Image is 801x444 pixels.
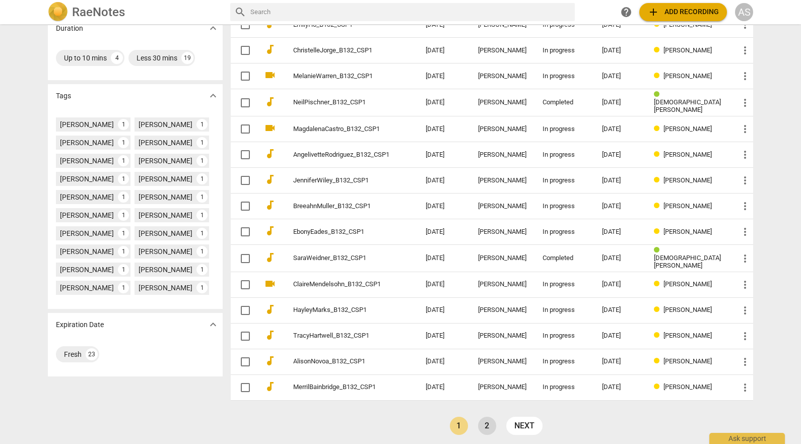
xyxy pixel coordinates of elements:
[118,210,129,221] div: 1
[478,332,526,340] div: [PERSON_NAME]
[543,125,586,133] div: In progress
[118,137,129,148] div: 1
[478,47,526,54] div: [PERSON_NAME]
[206,317,221,332] button: Show more
[478,203,526,210] div: [PERSON_NAME]
[478,255,526,262] div: [PERSON_NAME]
[602,255,638,262] div: [DATE]
[60,283,114,293] div: [PERSON_NAME]
[418,168,470,194] td: [DATE]
[418,194,470,219] td: [DATE]
[418,142,470,168] td: [DATE]
[418,272,470,297] td: [DATE]
[654,21,663,28] span: Review status: in progress
[602,177,638,184] div: [DATE]
[543,203,586,210] div: In progress
[478,73,526,80] div: [PERSON_NAME]
[663,46,712,54] span: [PERSON_NAME]
[418,219,470,245] td: [DATE]
[207,90,219,102] span: expand_more
[139,265,192,275] div: [PERSON_NAME]
[293,255,389,262] a: SaraWeidner_B132_CSP1
[654,98,721,113] span: [DEMOGRAPHIC_DATA][PERSON_NAME]
[234,6,246,18] span: search
[418,245,470,272] td: [DATE]
[56,91,71,101] p: Tags
[118,246,129,257] div: 1
[293,151,389,159] a: AngelivetteRodriguez_B132_CSP1
[739,279,751,291] span: more_vert
[293,384,389,391] a: MerrilBainbridge_B132_CSP1
[478,417,496,435] a: Page 2
[56,23,83,34] p: Duration
[137,53,177,63] div: Less 30 mins
[654,332,663,339] span: Review status: in progress
[139,246,192,257] div: [PERSON_NAME]
[264,380,276,393] span: audiotrack
[602,21,638,29] div: [DATE]
[418,323,470,349] td: [DATE]
[654,125,663,133] span: Review status: in progress
[602,281,638,288] div: [DATE]
[478,125,526,133] div: [PERSON_NAME]
[663,383,712,391] span: [PERSON_NAME]
[418,38,470,64] td: [DATE]
[293,332,389,340] a: TracyHartwell_B132_CSP1
[139,156,192,166] div: [PERSON_NAME]
[293,125,389,133] a: MagdalenaCastro_B132_CSP1
[543,47,586,54] div: In progress
[196,282,208,293] div: 1
[293,228,389,236] a: EbonyEades_B132_CSP1
[293,99,389,106] a: NeilPischner_B132_CSP1
[663,228,712,235] span: [PERSON_NAME]
[196,246,208,257] div: 1
[663,202,712,210] span: [PERSON_NAME]
[663,176,712,184] span: [PERSON_NAME]
[139,138,192,148] div: [PERSON_NAME]
[663,357,712,365] span: [PERSON_NAME]
[663,332,712,339] span: [PERSON_NAME]
[478,358,526,365] div: [PERSON_NAME]
[48,2,222,22] a: LogoRaeNotes
[654,46,663,54] span: Review status: in progress
[543,73,586,80] div: In progress
[418,64,470,89] td: [DATE]
[602,125,638,133] div: [DATE]
[418,349,470,374] td: [DATE]
[60,228,114,238] div: [PERSON_NAME]
[735,3,753,21] div: AS
[602,228,638,236] div: [DATE]
[196,137,208,148] div: 1
[196,264,208,275] div: 1
[543,21,586,29] div: In progress
[739,44,751,56] span: more_vert
[418,374,470,400] td: [DATE]
[739,97,751,109] span: more_vert
[418,297,470,323] td: [DATE]
[478,228,526,236] div: [PERSON_NAME]
[602,384,638,391] div: [DATE]
[264,225,276,237] span: audiotrack
[60,119,114,130] div: [PERSON_NAME]
[56,320,104,330] p: Expiration Date
[647,6,659,18] span: add
[739,19,751,31] span: more_vert
[602,99,638,106] div: [DATE]
[543,177,586,184] div: In progress
[620,6,632,18] span: help
[264,355,276,367] span: audiotrack
[739,304,751,316] span: more_vert
[264,199,276,211] span: audiotrack
[654,357,663,365] span: Review status: in progress
[72,5,125,19] h2: RaeNotes
[478,99,526,106] div: [PERSON_NAME]
[543,281,586,288] div: In progress
[602,73,638,80] div: [DATE]
[118,155,129,166] div: 1
[739,382,751,394] span: more_vert
[543,332,586,340] div: In progress
[293,177,389,184] a: JenniferWiley_B132_CSP1
[264,43,276,55] span: audiotrack
[739,226,751,238] span: more_vert
[663,21,712,28] span: [PERSON_NAME]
